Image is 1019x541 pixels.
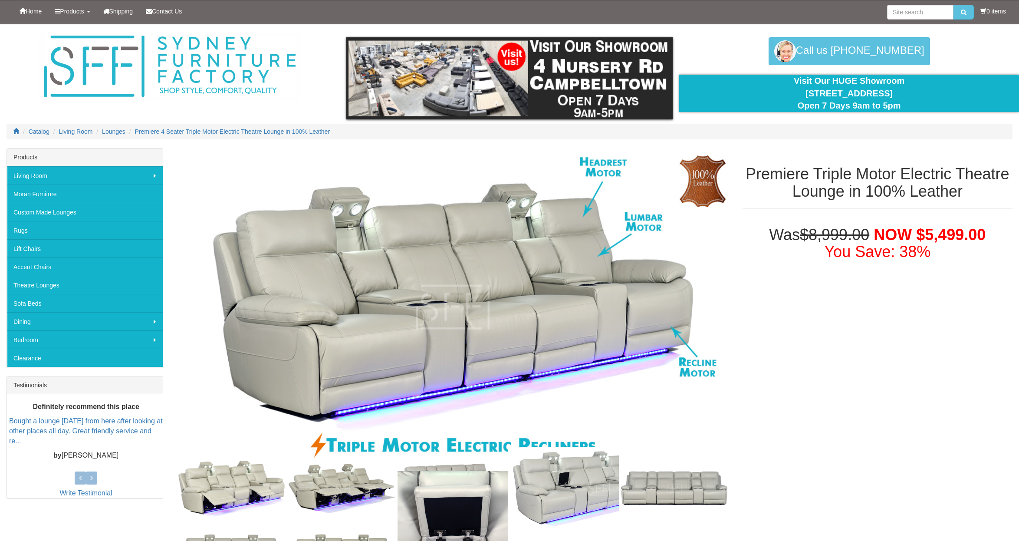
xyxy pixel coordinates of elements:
b: by [53,452,62,459]
a: Living Room [59,128,93,135]
a: Shipping [97,0,140,22]
a: Home [13,0,48,22]
a: Sofa Beds [7,294,163,312]
a: Premiere 4 Seater Triple Motor Electric Theatre Lounge in 100% Leather [135,128,330,135]
li: 0 items [980,7,1006,16]
a: Lounges [102,128,125,135]
div: Products [7,148,163,166]
span: Products [60,8,84,15]
span: Home [26,8,42,15]
a: Bought a lounge [DATE] from here after looking at other places all day. Great friendly service an... [9,417,163,445]
div: Visit Our HUGE Showroom [STREET_ADDRESS] Open 7 Days 9am to 5pm [686,75,1012,112]
a: Living Room [7,166,163,185]
a: Moran Furniture [7,185,163,203]
p: [PERSON_NAME] [9,451,163,461]
span: Shipping [109,8,133,15]
a: Clearance [7,349,163,367]
input: Site search [887,5,953,20]
a: Write Testimonial [60,489,112,497]
a: Bedroom [7,330,163,349]
a: Catalog [29,128,49,135]
a: Accent Chairs [7,257,163,276]
font: You Save: 38% [824,243,930,261]
a: Products [48,0,96,22]
h1: Was [743,226,1012,261]
b: Definitely recommend this place [33,403,139,410]
a: Lift Chairs [7,239,163,257]
img: showroom.gif [346,37,673,119]
div: Testimonials [7,376,163,394]
del: $8,999.00 [800,226,869,244]
a: Theatre Lounges [7,276,163,294]
a: Contact Us [139,0,188,22]
a: Rugs [7,221,163,239]
img: Sydney Furniture Factory [39,33,300,100]
span: Contact Us [152,8,182,15]
a: Dining [7,312,163,330]
a: Custom Made Lounges [7,203,163,221]
h1: Premiere Triple Motor Electric Theatre Lounge in 100% Leather [743,165,1012,200]
span: NOW $5,499.00 [874,226,986,244]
